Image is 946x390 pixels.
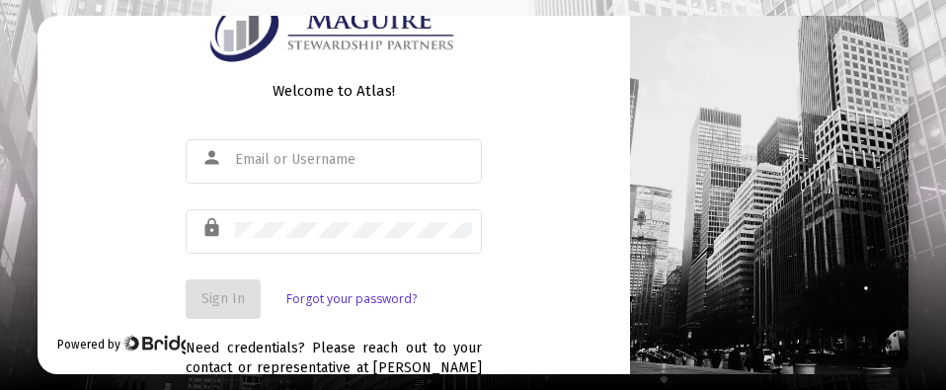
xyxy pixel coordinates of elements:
[286,289,417,309] a: Forgot your password?
[201,146,225,170] mat-icon: person
[186,279,261,319] button: Sign In
[235,152,472,168] input: Email or Username
[201,216,225,240] mat-icon: lock
[201,290,245,307] span: Sign In
[122,335,226,354] img: Bridge Financial Technology Logo
[186,81,482,101] div: Welcome to Atlas!
[57,335,226,354] div: Powered by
